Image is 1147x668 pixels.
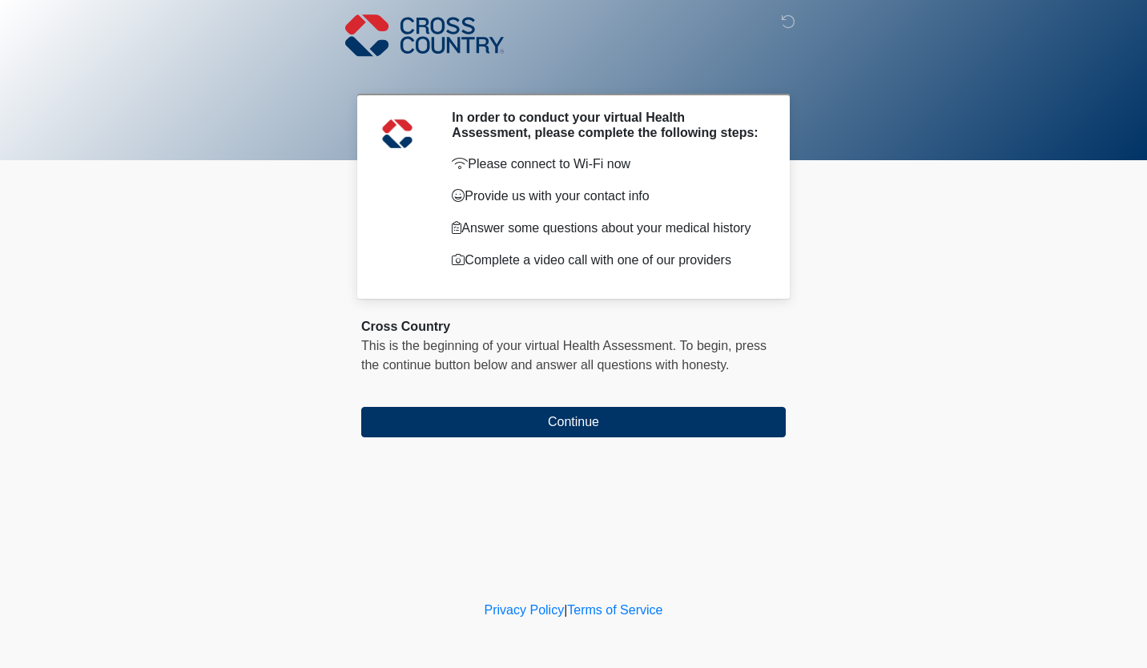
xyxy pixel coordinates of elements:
p: Please connect to Wi-Fi now [452,155,762,174]
span: press the continue button below and answer all questions with honesty. [361,339,767,372]
span: To begin, [680,339,735,352]
p: Answer some questions about your medical history [452,219,762,238]
h1: ‎ ‎ ‎ [349,58,798,87]
h2: In order to conduct your virtual Health Assessment, please complete the following steps: [452,110,762,140]
a: | [564,603,567,617]
span: This is the beginning of your virtual Health Assessment. [361,339,676,352]
img: Agent Avatar [373,110,421,158]
div: Cross Country [361,317,786,336]
img: Cross Country Logo [345,12,504,58]
a: Terms of Service [567,603,662,617]
p: Complete a video call with one of our providers [452,251,762,270]
a: Privacy Policy [485,603,565,617]
p: Provide us with your contact info [452,187,762,206]
button: Continue [361,407,786,437]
